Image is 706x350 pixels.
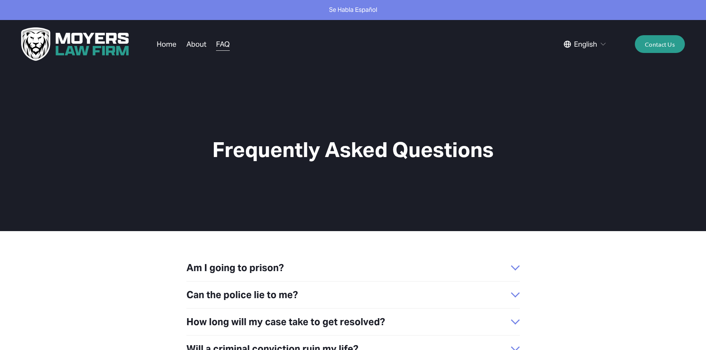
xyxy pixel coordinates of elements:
span: English [574,38,597,51]
p: Se Habla Español [18,5,688,16]
a: Contact Us [635,35,685,53]
span: Am I going to prison? [186,260,511,276]
a: FAQ [216,37,230,51]
span: Can the police lie to me? [186,287,511,303]
a: About [186,37,206,51]
div: language picker [564,37,607,51]
button: How long will my case take to get resolved? [186,309,520,335]
span: How long will my case take to get resolved? [186,314,511,330]
img: Moyers Law Firm | Everyone Matters. Everyone Counts. [21,27,129,61]
a: Home [157,37,176,51]
h1: Frequently Asked Questions [186,137,520,163]
button: Am I going to prison? [186,254,520,281]
button: Can the police lie to me? [186,281,520,308]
